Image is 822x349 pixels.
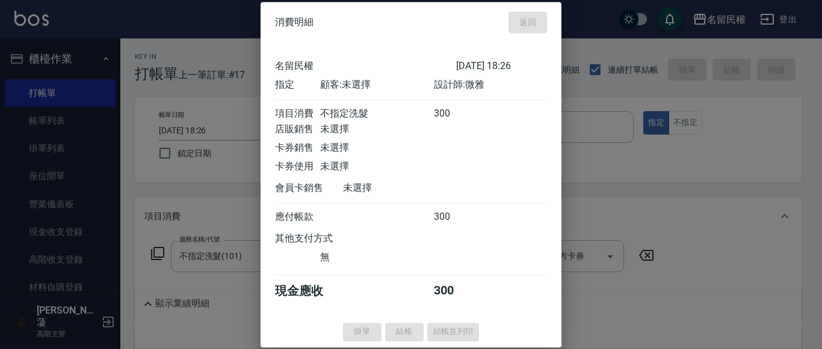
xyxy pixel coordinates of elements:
[275,211,320,223] div: 應付帳款
[320,108,433,120] div: 不指定洗髮
[320,160,433,173] div: 未選擇
[320,123,433,136] div: 未選擇
[275,142,320,154] div: 卡券銷售
[275,232,366,245] div: 其他支付方式
[275,79,320,91] div: 指定
[275,16,314,28] span: 消費明細
[456,60,547,73] div: [DATE] 18:26
[343,182,456,195] div: 未選擇
[320,251,433,264] div: 無
[275,123,320,136] div: 店販銷售
[320,79,433,91] div: 顧客: 未選擇
[275,283,343,299] div: 現金應收
[275,160,320,173] div: 卡券使用
[434,79,547,91] div: 設計師: 微雅
[434,211,479,223] div: 300
[434,283,479,299] div: 300
[275,108,320,120] div: 項目消費
[320,142,433,154] div: 未選擇
[275,60,456,73] div: 名留民權
[434,108,479,120] div: 300
[275,182,343,195] div: 會員卡銷售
